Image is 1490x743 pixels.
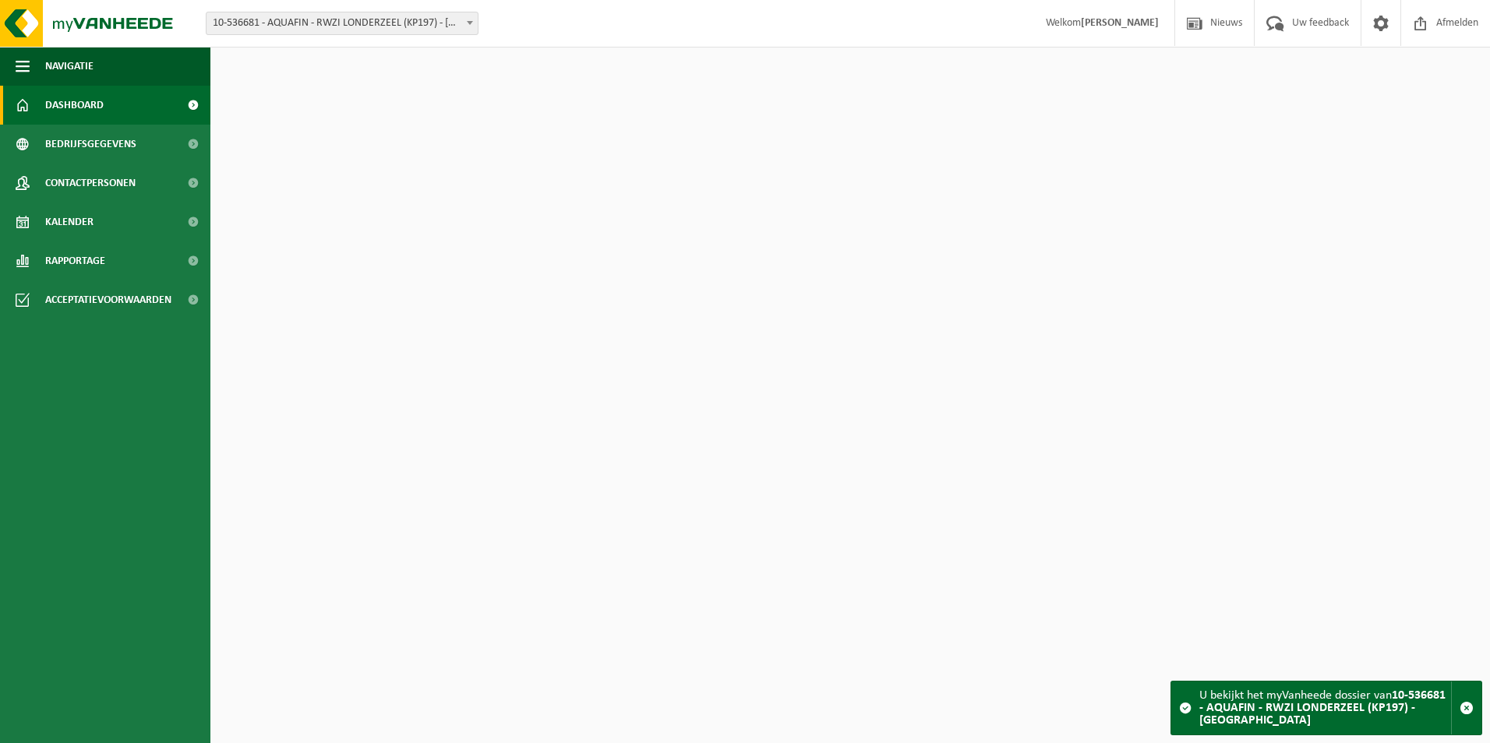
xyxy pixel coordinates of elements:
[207,12,478,34] span: 10-536681 - AQUAFIN - RWZI LONDERZEEL (KP197) - LONDERZEEL
[206,12,478,35] span: 10-536681 - AQUAFIN - RWZI LONDERZEEL (KP197) - LONDERZEEL
[1199,681,1451,734] div: U bekijkt het myVanheede dossier van
[45,86,104,125] span: Dashboard
[1199,689,1446,727] strong: 10-536681 - AQUAFIN - RWZI LONDERZEEL (KP197) - [GEOGRAPHIC_DATA]
[45,241,105,280] span: Rapportage
[45,47,94,86] span: Navigatie
[45,280,171,319] span: Acceptatievoorwaarden
[45,125,136,164] span: Bedrijfsgegevens
[45,164,136,202] span: Contactpersonen
[1081,17,1159,29] strong: [PERSON_NAME]
[45,202,94,241] span: Kalender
